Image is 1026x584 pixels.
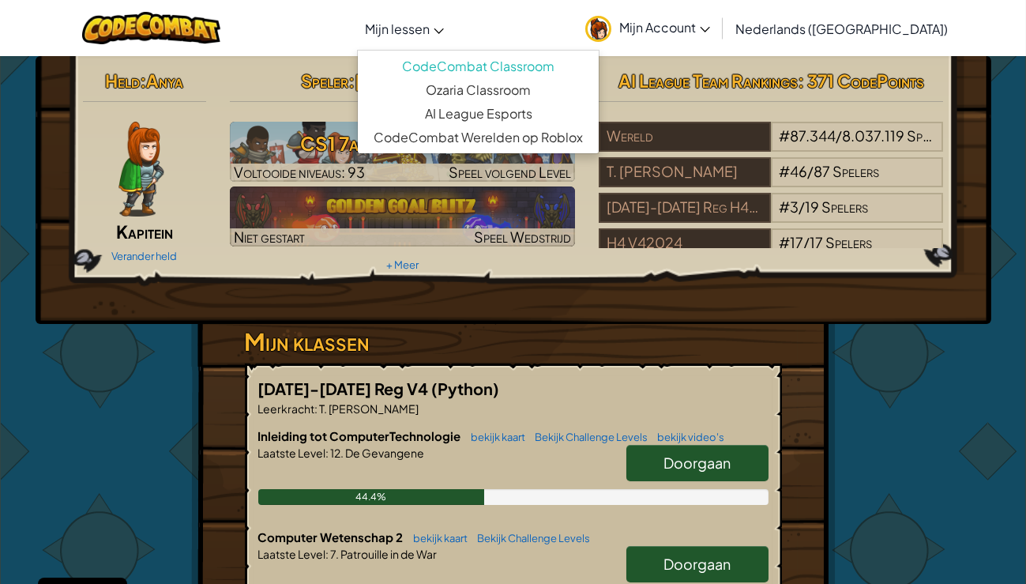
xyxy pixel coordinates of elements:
span: Speel volgend Level [449,163,571,181]
span: Patrouille in de War [340,547,438,561]
a: bekijk video's [650,431,725,443]
span: [PERSON_NAME] [355,70,504,92]
a: Nederlands ([GEOGRAPHIC_DATA]) [727,7,956,50]
a: CodeCombat Werelden op Roblox [358,126,599,149]
span: 87 [814,162,830,180]
a: bekijk kaart [464,431,526,443]
span: / [836,126,842,145]
a: [DATE]-[DATE] Reg H4V4#3/19Spelers [599,208,944,226]
span: : [326,446,329,460]
span: 12. [329,446,344,460]
span: : [326,547,329,561]
span: AI League Team Rankings [618,70,798,92]
span: (Python) [432,379,500,398]
span: 3 [790,198,799,216]
span: T. [PERSON_NAME] [318,401,419,416]
div: [DATE]-[DATE] Reg H4V4 [599,193,771,223]
span: Mijn Account [619,19,710,36]
a: H4 V42024#17/17Spelers [599,243,944,262]
span: 7. [329,547,340,561]
span: Speler [301,70,348,92]
span: Nederlands ([GEOGRAPHIC_DATA]) [735,21,948,37]
span: / [803,233,810,251]
a: Verander held [111,250,177,262]
span: / [807,162,814,180]
span: 17 [810,233,823,251]
span: # [779,126,790,145]
span: 87.344 [790,126,836,145]
img: avatar [585,16,611,42]
span: # [779,233,790,251]
a: Mijn lessen [357,7,452,50]
a: Bekijk Challenge Levels [470,532,591,544]
span: Laatste Level [258,547,326,561]
span: Spelers [832,162,879,180]
img: captain-pose.png [118,122,163,217]
span: 19 [805,198,819,216]
span: Held [105,70,140,92]
div: Wereld [599,122,771,152]
span: : 371 CodePoints [798,70,924,92]
img: CodeCombat logo [82,12,220,44]
span: # [779,198,790,216]
div: H4 V42024 [599,228,771,258]
span: : [315,401,318,416]
a: Mijn Account [577,3,718,53]
img: CS1 7a: Gunstige Kansen [230,122,575,182]
span: : [140,70,146,92]
a: Speel volgend Level [230,122,575,182]
span: Leerkracht [258,401,315,416]
span: Spelers [825,233,872,251]
img: Golden Goal [230,187,575,247]
h3: CS1 7a: Gunstige Kansen [230,126,575,161]
a: Niet gestartSpeel Wedstrijd [230,187,575,247]
span: 17 [790,233,803,251]
span: # [779,162,790,180]
span: [DATE]-[DATE] Reg V4 [258,379,432,398]
span: De Gevangene [344,446,425,460]
a: + Meer [386,258,419,271]
div: 44.4% [258,489,485,505]
div: T. [PERSON_NAME] [599,157,771,187]
span: Kapitein [116,220,173,243]
span: Voltooide niveaus: 93 [234,163,365,181]
h3: Mijn klassen [245,324,782,360]
span: Computer Wetenschap 2 [258,529,406,544]
a: Bekijk Challenge Levels [528,431,648,443]
a: Ozaria Classroom [358,78,599,102]
span: Spelers [821,198,868,216]
span: Inleiding tot ComputerTechnologie [258,428,464,443]
span: Doorgaan [663,454,731,472]
span: : [348,70,355,92]
span: / [799,198,805,216]
span: Spelers [907,126,953,145]
span: Mijn lessen [365,21,430,37]
a: bekijk kaart [406,532,468,544]
span: Anya [146,70,183,92]
span: Laatste Level [258,446,326,460]
a: CodeCombat Classroom [358,55,599,78]
span: 46 [790,162,807,180]
a: T. [PERSON_NAME]#46/87Spelers [599,172,944,190]
a: AI League Esports [358,102,599,126]
span: Speel Wedstrijd [474,228,571,246]
span: 8.037.119 [842,126,904,145]
a: Wereld#87.344/8.037.119Spelers [599,137,944,155]
span: Doorgaan [663,555,731,573]
span: Niet gestart [234,228,305,246]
